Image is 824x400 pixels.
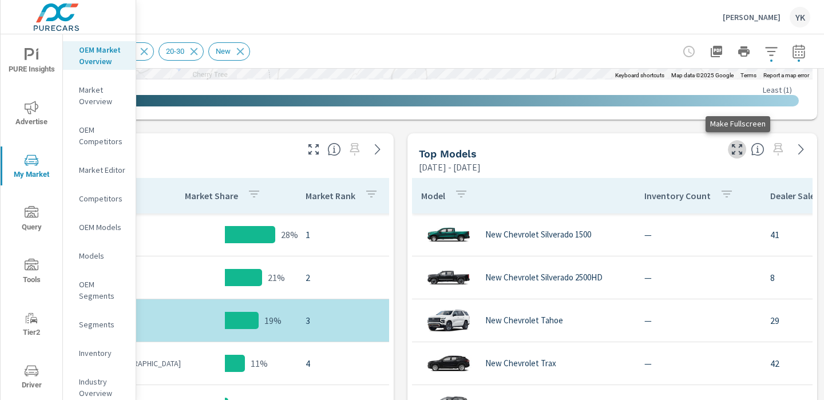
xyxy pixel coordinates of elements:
[63,41,136,70] div: OEM Market Overview
[185,190,238,201] p: Market Share
[63,121,136,150] div: OEM Competitors
[485,315,563,326] p: New Chevrolet Tahoe
[671,72,734,78] span: Map data ©2025 Google
[770,190,819,201] p: Dealer Sales
[485,229,591,240] p: New Chevrolet Silverado 1500
[304,140,323,159] button: Make Fullscreen
[79,124,126,147] p: OEM Competitors
[79,376,126,399] p: Industry Overview
[79,221,126,233] p: OEM Models
[79,84,126,107] p: Market Overview
[426,346,472,381] img: glamour
[281,228,298,241] p: 28%
[790,7,810,27] div: YK
[644,228,752,241] p: —
[705,40,728,63] button: "Export Report to PDF"
[792,140,810,159] a: See more details in report
[4,364,59,392] span: Driver
[63,219,136,236] div: OEM Models
[4,206,59,234] span: Query
[346,140,364,159] span: Select a preset date range to save this widget
[327,142,341,156] span: Market Rank shows you how you rank, in terms of sales, to other dealerships in your market. “Mark...
[485,272,603,283] p: New Chevrolet Silverado 2500HD
[426,260,472,295] img: glamour
[268,271,285,284] p: 21%
[306,190,355,201] p: Market Rank
[723,12,781,22] p: [PERSON_NAME]
[763,72,809,78] a: Report a map error
[79,164,126,176] p: Market Editor
[4,153,59,181] span: My Market
[769,140,787,159] span: Select a preset date range to save this widget
[419,160,481,174] p: [DATE] - [DATE]
[79,347,126,359] p: Inventory
[63,344,136,362] div: Inventory
[209,47,237,56] span: New
[79,44,126,67] p: OEM Market Overview
[63,190,136,207] div: Competitors
[306,314,401,327] p: 3
[644,271,752,284] p: —
[306,357,401,370] p: 4
[4,48,59,76] span: PURE Insights
[79,193,126,204] p: Competitors
[485,358,556,369] p: New Chevrolet Trax
[63,247,136,264] div: Models
[306,228,401,241] p: 1
[63,81,136,110] div: Market Overview
[644,357,752,370] p: —
[4,259,59,287] span: Tools
[79,279,126,302] p: OEM Segments
[159,47,191,56] span: 20-30
[426,303,472,338] img: glamour
[251,357,268,370] p: 11%
[419,148,477,160] h5: Top Models
[644,314,752,327] p: —
[369,140,387,159] a: See more details in report
[79,319,126,330] p: Segments
[751,142,764,156] span: Find the biggest opportunities within your model lineup nationwide. [Source: Market registration ...
[644,190,711,201] p: Inventory Count
[79,250,126,262] p: Models
[740,72,756,78] a: Terms (opens in new tab)
[787,40,810,63] button: Select Date Range
[4,101,59,129] span: Advertise
[426,217,472,252] img: glamour
[264,314,282,327] p: 19%
[421,190,445,201] p: Model
[4,311,59,339] span: Tier2
[159,42,204,61] div: 20-30
[732,40,755,63] button: Print Report
[615,72,664,80] button: Keyboard shortcuts
[63,316,136,333] div: Segments
[763,85,792,95] p: Least ( 1 )
[63,161,136,179] div: Market Editor
[208,42,250,61] div: New
[760,40,783,63] button: Apply Filters
[306,271,401,284] p: 2
[63,276,136,304] div: OEM Segments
